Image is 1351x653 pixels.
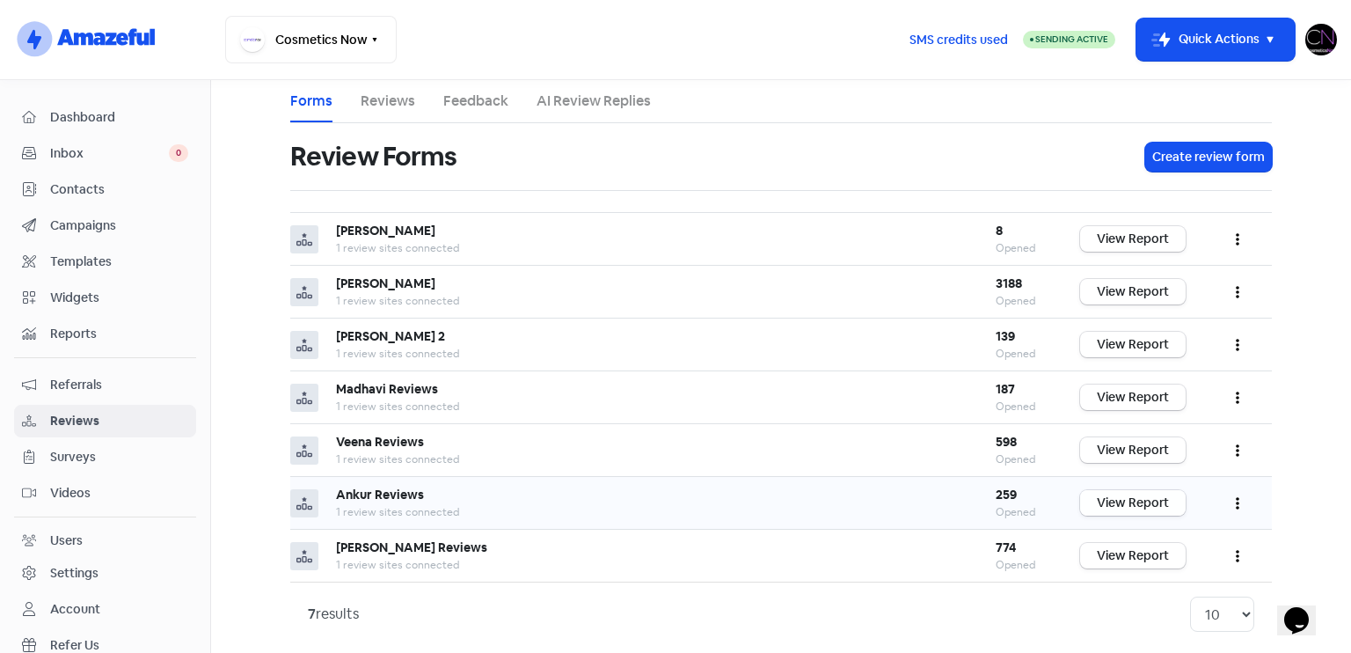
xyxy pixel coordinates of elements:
a: View Report [1080,490,1186,516]
div: Opened [996,451,1045,467]
a: View Report [1080,226,1186,252]
div: results [308,604,359,625]
b: 774 [996,539,1016,555]
a: View Report [1080,437,1186,463]
b: 187 [996,381,1015,397]
a: SMS credits used [895,29,1023,48]
b: Veena Reviews [336,434,424,450]
a: Widgets [14,282,196,314]
b: [PERSON_NAME] 2 [336,328,445,344]
div: Settings [50,564,99,583]
a: View Report [1080,279,1186,304]
a: Videos [14,477,196,510]
span: Surveys [50,448,188,466]
span: 1 review sites connected [336,347,459,361]
a: Inbox 0 [14,137,196,170]
b: 139 [996,328,1015,344]
span: 1 review sites connected [336,400,459,414]
a: Forms [290,91,332,112]
button: Cosmetics Now [225,16,397,63]
strong: 7 [308,605,316,623]
a: AI Review Replies [537,91,651,112]
div: Account [50,600,100,619]
b: [PERSON_NAME] Reviews [336,539,487,555]
span: Contacts [50,180,188,199]
span: Campaigns [50,216,188,235]
a: Templates [14,246,196,278]
span: 1 review sites connected [336,241,459,255]
iframe: chat widget [1277,583,1333,635]
a: Contacts [14,173,196,206]
a: Reviews [14,405,196,437]
a: Reviews [361,91,415,112]
span: Sending Active [1035,33,1108,45]
b: 598 [996,434,1017,450]
span: 1 review sites connected [336,558,459,572]
a: Users [14,525,196,557]
div: Users [50,532,83,550]
a: Campaigns [14,209,196,242]
div: Opened [996,557,1045,573]
div: Opened [996,399,1045,415]
span: 1 review sites connected [336,294,459,308]
span: Inbox [50,144,169,163]
span: Reports [50,325,188,343]
a: Dashboard [14,101,196,134]
span: Videos [50,484,188,503]
span: SMS credits used [909,31,1008,49]
b: 259 [996,487,1017,503]
span: 0 [169,144,188,162]
span: Reviews [50,412,188,430]
a: View Report [1080,332,1186,357]
a: View Report [1080,543,1186,569]
div: Opened [996,346,1045,362]
span: Referrals [50,376,188,394]
b: 8 [996,223,1003,238]
button: Create review form [1145,143,1272,172]
a: Reports [14,318,196,350]
b: [PERSON_NAME] [336,275,435,291]
a: Feedback [443,91,508,112]
a: Surveys [14,441,196,473]
div: Opened [996,504,1045,520]
span: Widgets [50,289,188,307]
b: Madhavi Reviews [336,381,438,397]
a: View Report [1080,385,1186,410]
a: Settings [14,557,196,590]
span: Templates [50,253,188,271]
span: 1 review sites connected [336,505,459,519]
b: [PERSON_NAME] [336,223,435,238]
b: Ankur Reviews [336,487,424,503]
button: Quick Actions [1136,18,1295,61]
div: Opened [996,293,1045,309]
a: Referrals [14,369,196,401]
div: Opened [996,240,1045,256]
a: Account [14,593,196,626]
span: Dashboard [50,108,188,127]
b: 3188 [996,275,1022,291]
a: Sending Active [1023,29,1115,50]
span: 1 review sites connected [336,452,459,466]
img: User [1305,24,1337,55]
h1: Review Forms [290,128,456,185]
